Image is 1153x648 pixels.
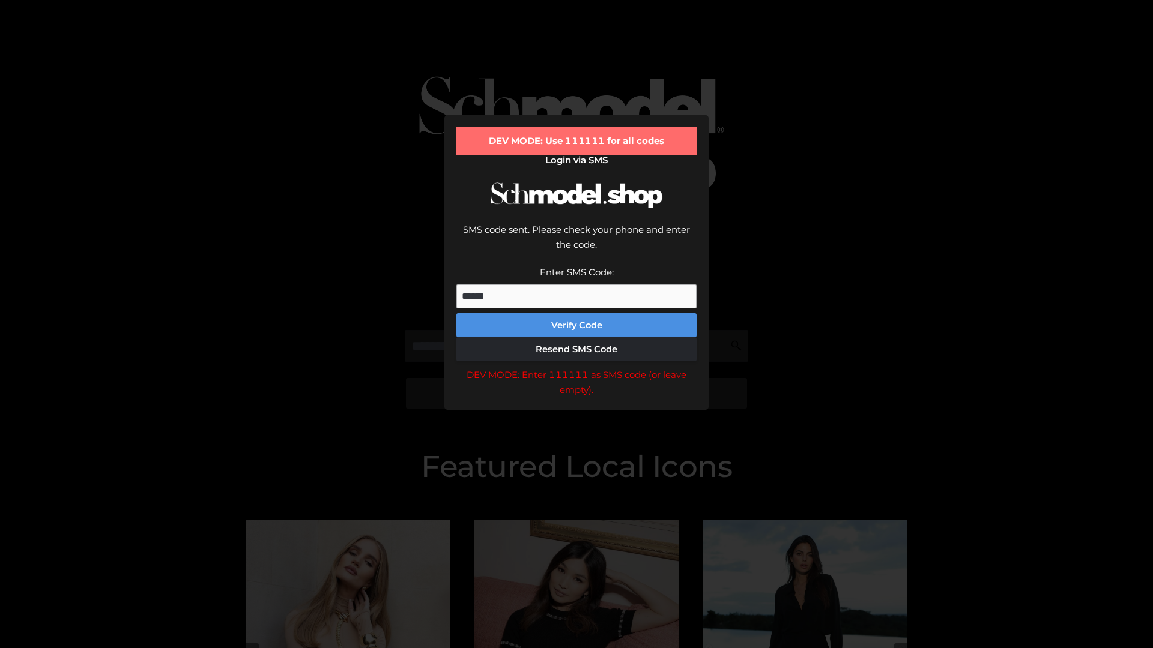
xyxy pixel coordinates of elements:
label: Enter SMS Code: [540,266,614,278]
img: Schmodel Logo [486,172,667,219]
h2: Login via SMS [456,155,697,166]
button: Resend SMS Code [456,337,697,361]
button: Verify Code [456,313,697,337]
div: DEV MODE: Use 111111 for all codes [456,127,697,155]
div: DEV MODE: Enter 111111 as SMS code (or leave empty). [456,367,697,398]
div: SMS code sent. Please check your phone and enter the code. [456,222,697,265]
